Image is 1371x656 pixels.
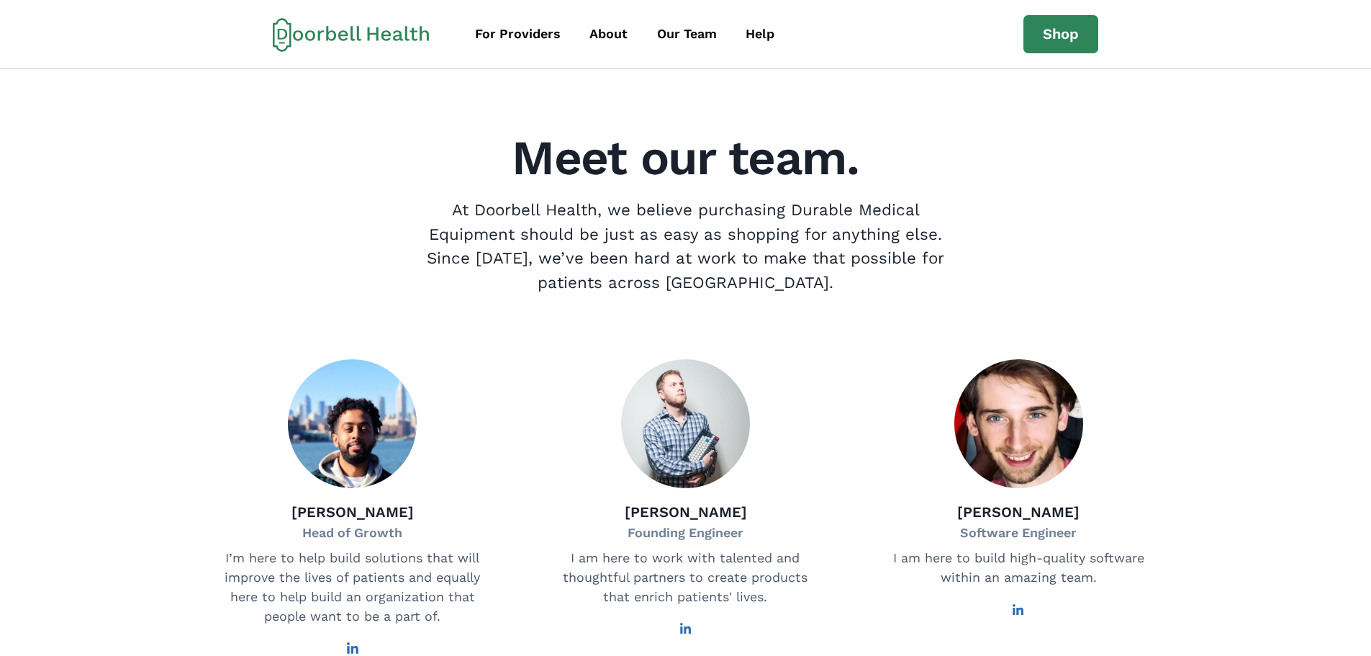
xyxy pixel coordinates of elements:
[576,18,641,50] a: About
[625,524,747,543] p: Founding Engineer
[644,18,730,50] a: Our Team
[957,524,1080,543] p: Software Engineer
[291,501,414,523] p: [PERSON_NAME]
[589,24,628,44] div: About
[657,24,717,44] div: Our Team
[890,549,1147,588] p: I am here to build high-quality software within an amazing team.
[733,18,787,50] a: Help
[223,549,481,626] p: I’m here to help build solutions that will improve the lives of patients and equally here to help...
[954,359,1083,488] img: Agustín Brandoni
[746,24,774,44] div: Help
[462,18,574,50] a: For Providers
[475,24,561,44] div: For Providers
[1023,15,1098,54] a: Shop
[625,501,747,523] p: [PERSON_NAME]
[957,501,1080,523] p: [PERSON_NAME]
[288,359,417,488] img: Fadhi Ali
[621,359,750,488] img: Drew Baumann
[556,549,814,607] p: I am here to work with talented and thoughtful partners to create products that enrich patients' ...
[415,198,956,295] p: At Doorbell Health, we believe purchasing Durable Medical Equipment should be just as easy as sho...
[291,524,414,543] p: Head of Growth
[196,134,1176,182] h2: Meet our team.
